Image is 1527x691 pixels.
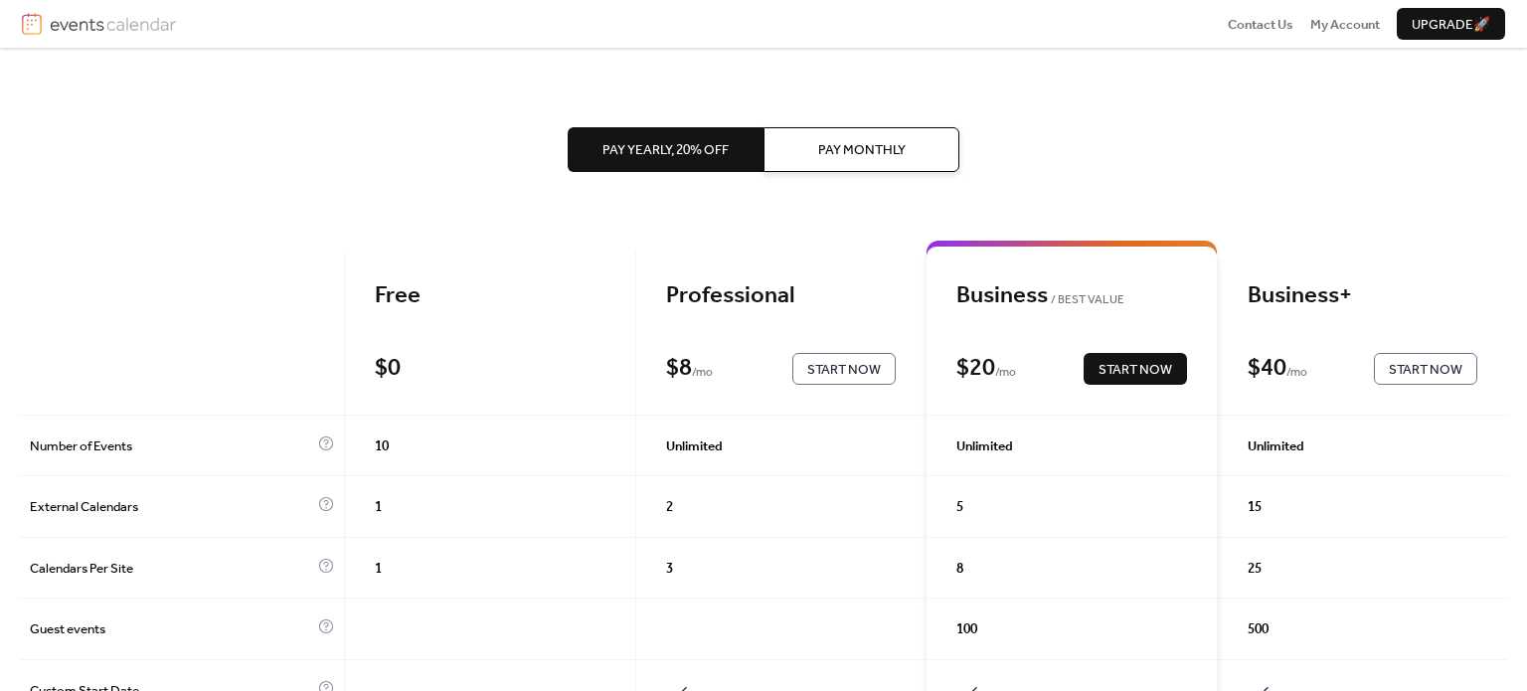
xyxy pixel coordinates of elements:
[1248,619,1269,639] span: 500
[50,13,176,35] img: logotype
[956,559,963,579] span: 8
[956,619,977,639] span: 100
[1397,8,1505,40] button: Upgrade🚀
[1248,436,1304,456] span: Unlimited
[807,360,881,380] span: Start Now
[1389,360,1462,380] span: Start Now
[1248,281,1477,311] div: Business+
[602,140,729,160] span: Pay Yearly, 20% off
[956,281,1186,311] div: Business
[666,436,723,456] span: Unlimited
[1248,354,1286,384] div: $ 40
[375,497,382,517] span: 1
[666,354,692,384] div: $ 8
[1099,360,1172,380] span: Start Now
[375,436,389,456] span: 10
[818,140,906,160] span: Pay Monthly
[1084,353,1187,385] button: Start Now
[22,13,42,35] img: logo
[995,363,1016,383] span: / mo
[30,619,313,639] span: Guest events
[666,497,673,517] span: 2
[956,497,963,517] span: 5
[30,436,313,456] span: Number of Events
[763,127,959,171] button: Pay Monthly
[1248,497,1262,517] span: 15
[30,497,313,517] span: External Calendars
[792,353,896,385] button: Start Now
[1374,353,1477,385] button: Start Now
[692,363,713,383] span: / mo
[30,559,313,579] span: Calendars Per Site
[1228,15,1293,35] span: Contact Us
[666,281,896,311] div: Professional
[1412,15,1490,35] span: Upgrade 🚀
[375,281,604,311] div: Free
[1228,14,1293,34] a: Contact Us
[375,354,401,384] div: $ 0
[1310,15,1380,35] span: My Account
[1048,290,1124,310] span: BEST VALUE
[1310,14,1380,34] a: My Account
[956,354,995,384] div: $ 20
[375,559,382,579] span: 1
[666,559,673,579] span: 3
[1248,559,1262,579] span: 25
[1286,363,1307,383] span: / mo
[956,436,1013,456] span: Unlimited
[568,127,763,171] button: Pay Yearly, 20% off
